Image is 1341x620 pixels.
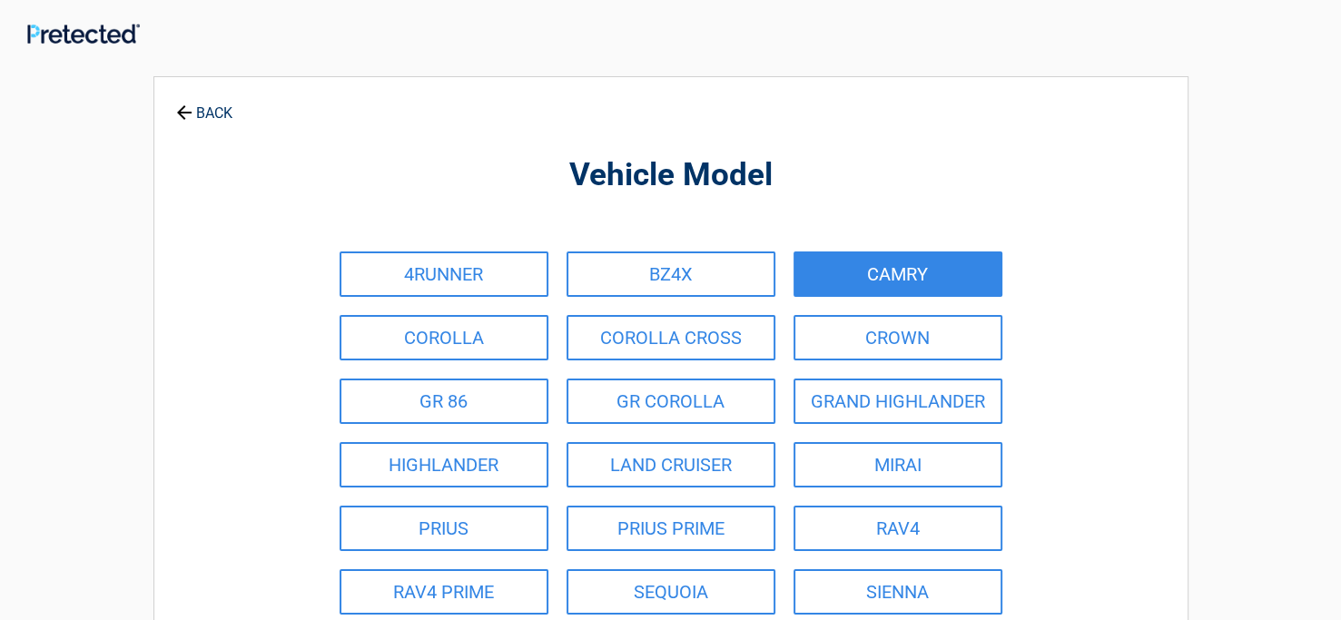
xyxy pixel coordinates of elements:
[794,442,1002,487] a: MIRAI
[340,315,548,360] a: COROLLA
[567,569,775,615] a: SEQUOIA
[794,315,1002,360] a: CROWN
[794,569,1002,615] a: SIENNA
[340,379,548,424] a: GR 86
[567,379,775,424] a: GR COROLLA
[567,506,775,551] a: PRIUS PRIME
[794,379,1002,424] a: GRAND HIGHLANDER
[173,89,236,121] a: BACK
[567,251,775,297] a: BZ4X
[794,506,1002,551] a: RAV4
[340,251,548,297] a: 4RUNNER
[567,315,775,360] a: COROLLA CROSS
[340,442,548,487] a: HIGHLANDER
[340,569,548,615] a: RAV4 PRIME
[254,154,1088,197] h2: Vehicle Model
[27,24,140,44] img: Main Logo
[340,506,548,551] a: PRIUS
[567,442,775,487] a: LAND CRUISER
[794,251,1002,297] a: CAMRY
